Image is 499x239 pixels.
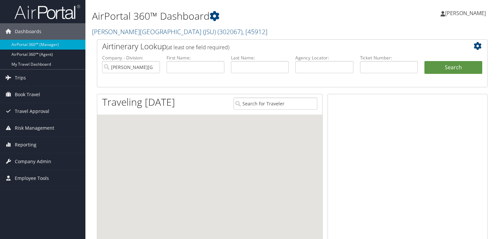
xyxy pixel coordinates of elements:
span: [PERSON_NAME] [445,10,486,17]
span: Reporting [15,137,36,153]
span: (at least one field required) [167,44,229,51]
h2: Airtinerary Lookup [102,41,450,52]
img: airportal-logo.png [14,4,80,20]
span: Employee Tools [15,170,49,186]
input: Search for Traveler [234,98,318,110]
label: Company - Division: [102,54,160,61]
span: , [ 45912 ] [242,27,267,36]
span: Trips [15,70,26,86]
span: ( 302067 ) [217,27,242,36]
label: Ticket Number: [360,54,418,61]
button: Search [424,61,482,74]
label: Agency Locator: [295,54,353,61]
span: Risk Management [15,120,54,136]
span: Company Admin [15,153,51,170]
span: Travel Approval [15,103,49,119]
a: [PERSON_NAME][GEOGRAPHIC_DATA] (JSU) [92,27,267,36]
label: Last Name: [231,54,289,61]
span: Dashboards [15,23,41,40]
h1: AirPortal 360™ Dashboard [92,9,359,23]
span: Book Travel [15,86,40,103]
a: [PERSON_NAME] [441,3,492,23]
label: First Name: [167,54,224,61]
h1: Traveling [DATE] [102,95,175,109]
